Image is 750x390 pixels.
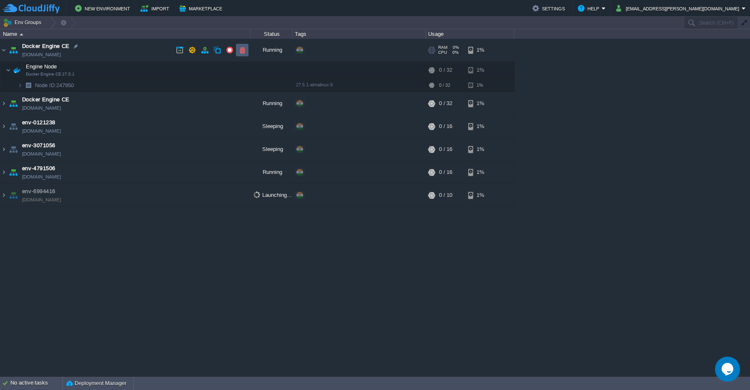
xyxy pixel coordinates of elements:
a: [DOMAIN_NAME] [22,173,61,181]
span: 247950 [34,82,75,89]
div: 0 / 32 [439,92,452,115]
iframe: chat widget [715,357,742,382]
img: AMDAwAAAACH5BAEAAAAALAAAAAABAAEAAAICRAEAOw== [23,79,34,92]
img: AMDAwAAAACH5BAEAAAAALAAAAAABAAEAAAICRAEAOw== [0,161,7,184]
img: AMDAwAAAACH5BAEAAAAALAAAAAABAAEAAAICRAEAOw== [8,138,19,161]
a: Node ID:247950 [34,82,75,89]
img: AMDAwAAAACH5BAEAAAAALAAAAAABAAEAAAICRAEAOw== [20,33,23,35]
div: 0 / 16 [439,115,452,138]
div: Name [1,29,250,39]
div: 0 / 32 [439,62,452,78]
div: 0 / 32 [439,79,450,92]
a: env-0121238 [22,118,55,127]
button: Import [140,3,172,13]
span: 0% [450,50,459,55]
button: [EMAIL_ADDRESS][PERSON_NAME][DOMAIN_NAME] [616,3,742,13]
div: 1% [468,39,495,61]
div: Running [251,39,292,61]
img: AMDAwAAAACH5BAEAAAAALAAAAAABAAEAAAICRAEAOw== [6,62,11,78]
div: 1% [468,62,495,78]
img: AMDAwAAAACH5BAEAAAAALAAAAAABAAEAAAICRAEAOw== [0,115,7,138]
div: 1% [468,79,495,92]
span: Node ID: [35,82,56,88]
button: Env Groups [3,17,44,28]
img: AMDAwAAAACH5BAEAAAAALAAAAAABAAEAAAICRAEAOw== [0,184,7,206]
a: [DOMAIN_NAME] [22,104,61,112]
img: AMDAwAAAACH5BAEAAAAALAAAAAABAAEAAAICRAEAOw== [18,79,23,92]
a: [DOMAIN_NAME] [22,50,61,59]
div: Status [251,29,292,39]
img: CloudJiffy [3,3,60,14]
img: AMDAwAAAACH5BAEAAAAALAAAAAABAAEAAAICRAEAOw== [0,39,7,61]
button: New Environment [75,3,133,13]
a: env-6994416 [22,187,55,196]
div: Sleeping [251,138,292,161]
span: Engine Node [25,63,58,70]
button: Deployment Manager [66,379,126,387]
div: 0 / 10 [439,184,452,206]
button: Marketplace [179,3,225,13]
div: 1% [468,92,495,115]
span: 27.5.1-almalinux-9 [296,82,333,87]
a: env-3071056 [22,141,55,150]
span: CPU [438,50,447,55]
img: AMDAwAAAACH5BAEAAAAALAAAAAABAAEAAAICRAEAOw== [8,39,19,61]
img: AMDAwAAAACH5BAEAAAAALAAAAAABAAEAAAICRAEAOw== [0,138,7,161]
span: Launching... [253,191,292,198]
div: Running [251,161,292,184]
img: AMDAwAAAACH5BAEAAAAALAAAAAABAAEAAAICRAEAOw== [8,184,19,206]
div: 1% [468,138,495,161]
button: Help [578,3,602,13]
img: AMDAwAAAACH5BAEAAAAALAAAAAABAAEAAAICRAEAOw== [8,161,19,184]
img: AMDAwAAAACH5BAEAAAAALAAAAAABAAEAAAICRAEAOw== [11,62,23,78]
div: Sleeping [251,115,292,138]
a: [DOMAIN_NAME] [22,150,61,158]
div: Running [251,92,292,115]
div: 1% [468,161,495,184]
a: env-4791506 [22,164,55,173]
img: AMDAwAAAACH5BAEAAAAALAAAAAABAAEAAAICRAEAOw== [0,92,7,115]
a: Engine NodeDocker Engine CE 27.5.1 [25,63,58,70]
div: Tags [293,29,425,39]
div: 1% [468,115,495,138]
div: 0 / 16 [439,138,452,161]
a: Docker Engine CE [22,96,70,104]
span: 0% [451,45,459,50]
span: RAM [438,45,447,50]
a: [DOMAIN_NAME] [22,127,61,135]
button: Settings [532,3,567,13]
div: No active tasks [10,377,63,390]
img: AMDAwAAAACH5BAEAAAAALAAAAAABAAEAAAICRAEAOw== [8,115,19,138]
div: 1% [468,184,495,206]
span: Docker Engine CE 27.5.1 [26,72,75,77]
div: 0 / 16 [439,161,452,184]
img: AMDAwAAAACH5BAEAAAAALAAAAAABAAEAAAICRAEAOw== [8,92,19,115]
div: Usage [426,29,514,39]
a: Docker Engine CE [22,42,70,50]
a: [DOMAIN_NAME] [22,196,61,204]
